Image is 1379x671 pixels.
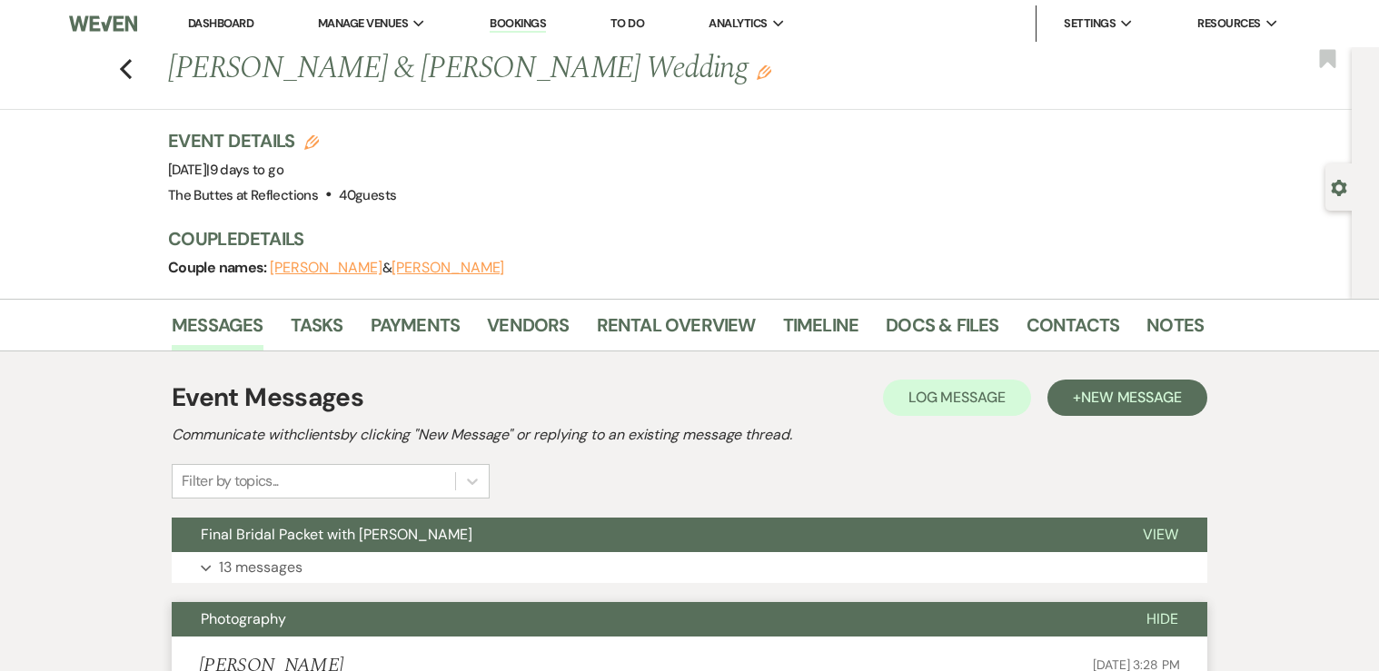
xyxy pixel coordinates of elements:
[270,259,504,277] span: &
[172,379,363,417] h1: Event Messages
[371,311,461,350] a: Payments
[291,311,343,350] a: Tasks
[886,311,998,350] a: Docs & Files
[392,261,504,275] button: [PERSON_NAME]
[168,47,982,91] h1: [PERSON_NAME] & [PERSON_NAME] Wedding
[318,15,408,33] span: Manage Venues
[168,226,1186,252] h3: Couple Details
[1146,311,1204,350] a: Notes
[783,311,859,350] a: Timeline
[610,15,644,31] a: To Do
[1064,15,1116,33] span: Settings
[1114,518,1207,552] button: View
[1027,311,1120,350] a: Contacts
[172,518,1114,552] button: Final Bridal Packet with [PERSON_NAME]
[1331,178,1347,195] button: Open lead details
[172,602,1117,636] button: Photography
[908,388,1006,407] span: Log Message
[1081,388,1182,407] span: New Message
[206,161,283,179] span: |
[1197,15,1260,33] span: Resources
[1117,602,1207,636] button: Hide
[597,311,756,350] a: Rental Overview
[210,161,283,179] span: 9 days to go
[69,5,137,43] img: Weven Logo
[168,258,270,277] span: Couple names:
[757,64,771,80] button: Edit
[1146,609,1178,628] span: Hide
[270,261,382,275] button: [PERSON_NAME]
[219,556,303,579] p: 13 messages
[709,15,767,33] span: Analytics
[182,470,279,492] div: Filter by topics...
[201,525,472,544] span: Final Bridal Packet with [PERSON_NAME]
[168,161,283,179] span: [DATE]
[168,128,396,153] h3: Event Details
[1143,525,1178,544] span: View
[487,311,569,350] a: Vendors
[490,15,546,33] a: Bookings
[172,311,263,350] a: Messages
[339,186,396,204] span: 40 guests
[188,15,253,31] a: Dashboard
[883,380,1031,416] button: Log Message
[172,552,1207,583] button: 13 messages
[201,609,286,628] span: Photography
[1047,380,1207,416] button: +New Message
[168,186,318,204] span: The Buttes at Reflections
[172,424,1207,446] h2: Communicate with clients by clicking "New Message" or replying to an existing message thread.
